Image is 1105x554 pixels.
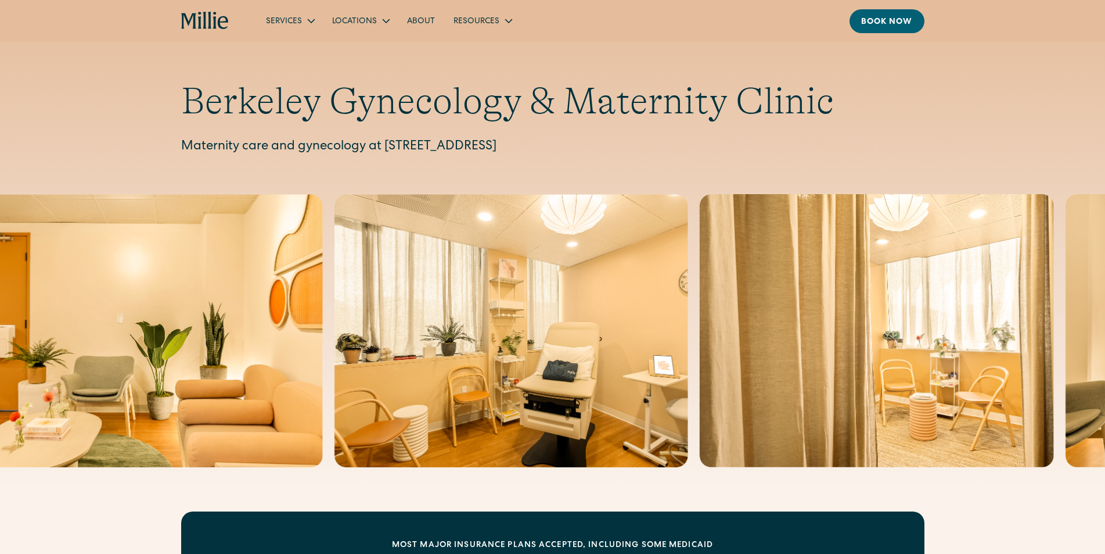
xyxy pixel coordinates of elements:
[861,16,913,28] div: Book now
[398,11,444,30] a: About
[453,16,499,28] div: Resources
[257,11,323,30] div: Services
[266,16,302,28] div: Services
[850,9,924,33] a: Book now
[332,16,377,28] div: Locations
[181,12,229,30] a: home
[323,11,398,30] div: Locations
[181,79,924,124] h1: Berkeley Gynecology & Maternity Clinic
[444,11,520,30] div: Resources
[181,138,924,157] p: Maternity care and gynecology at [STREET_ADDRESS]
[392,539,713,552] div: MOST MAJOR INSURANCE PLANS ACCEPTED, INCLUDING some MEDICAID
